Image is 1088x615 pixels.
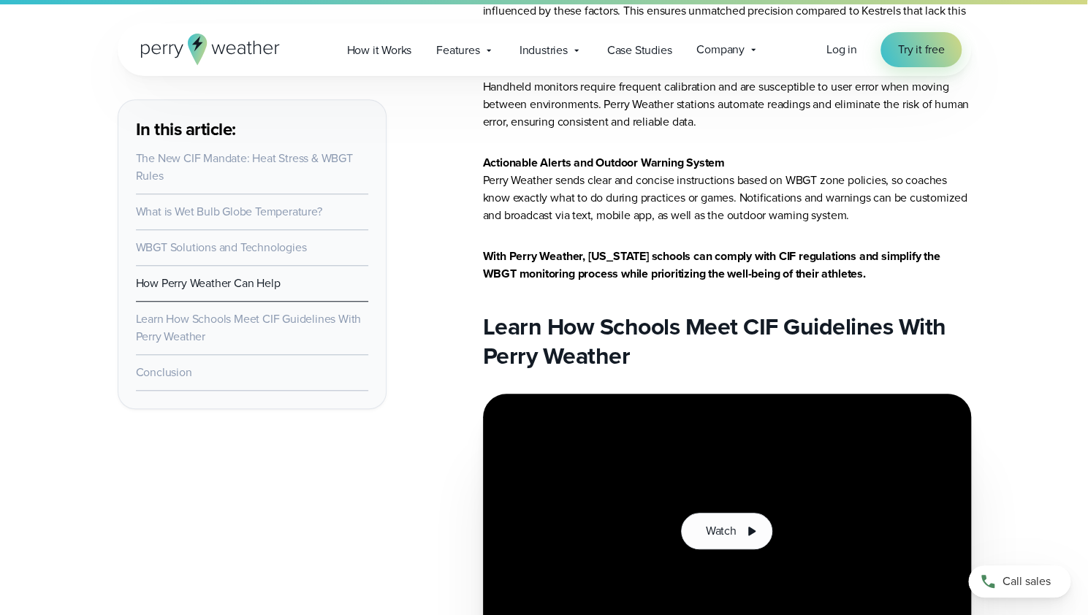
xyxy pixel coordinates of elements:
[483,154,725,171] strong: Actionable Alerts and Outdoor Warning System
[880,32,962,67] a: Try it free
[136,310,362,345] a: Learn How Schools Meet CIF Guidelines With Perry Weather
[826,41,857,58] a: Log in
[483,154,971,224] p: Perry Weather sends clear and concise instructions based on WBGT zone policies, so coaches know e...
[968,565,1070,597] a: Call sales
[136,118,368,141] h3: In this article:
[483,248,940,282] strong: With Perry Weather, [US_STATE] schools can comply with CIF regulations and simplify the WBGT moni...
[346,42,411,59] span: How it Works
[334,35,424,65] a: How it Works
[1003,573,1051,590] span: Call sales
[898,41,945,58] span: Try it free
[681,513,772,549] button: Watch
[136,239,307,256] a: WBGT Solutions and Technologies
[483,61,723,77] strong: Automated Readings to Eliminate Human Error
[483,61,971,131] p: Handheld monitors require frequent calibration and are susceptible to user error when moving betw...
[136,364,192,381] a: Conclusion
[483,312,971,370] h2: Learn How Schools Meet CIF Guidelines With Perry Weather
[705,522,736,540] span: Watch
[136,203,322,220] a: What is Wet Bulb Globe Temperature?
[520,42,568,59] span: Industries
[436,42,479,59] span: Features
[136,150,353,184] a: The New CIF Mandate: Heat Stress & WBGT Rules
[136,275,281,291] a: How Perry Weather Can Help
[607,42,672,59] span: Case Studies
[595,35,685,65] a: Case Studies
[696,41,745,58] span: Company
